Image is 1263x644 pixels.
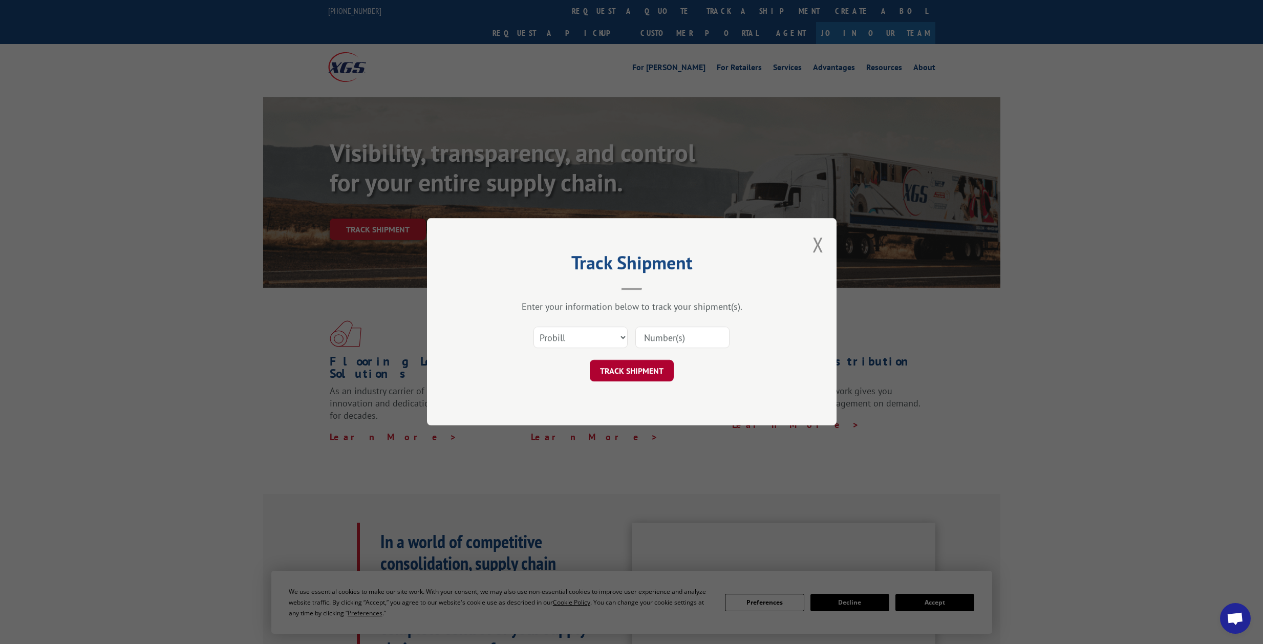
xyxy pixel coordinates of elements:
[590,360,674,382] button: TRACK SHIPMENT
[478,255,785,275] h2: Track Shipment
[635,327,730,349] input: Number(s)
[478,301,785,313] div: Enter your information below to track your shipment(s).
[1220,603,1251,634] div: Open chat
[812,231,824,258] button: Close modal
